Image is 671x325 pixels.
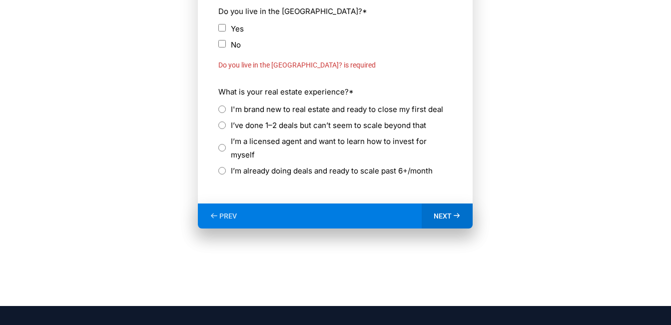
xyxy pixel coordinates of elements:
label: I’m a licensed agent and want to learn how to invest for myself [231,134,452,161]
span: NEXT [434,211,452,220]
label: I’m already doing deals and ready to scale past 6+/month [231,164,433,177]
span: PREV [219,211,237,220]
label: Yes [231,22,244,35]
label: No [231,38,241,51]
label: Do you live in the [GEOGRAPHIC_DATA]? [218,4,452,18]
label: What is your real estate experience? [218,85,452,98]
div: Do you live in the [GEOGRAPHIC_DATA]? is required [218,59,452,71]
label: I'm brand new to real estate and ready to close my first deal [231,102,443,116]
label: I’ve done 1–2 deals but can’t seem to scale beyond that [231,118,426,132]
